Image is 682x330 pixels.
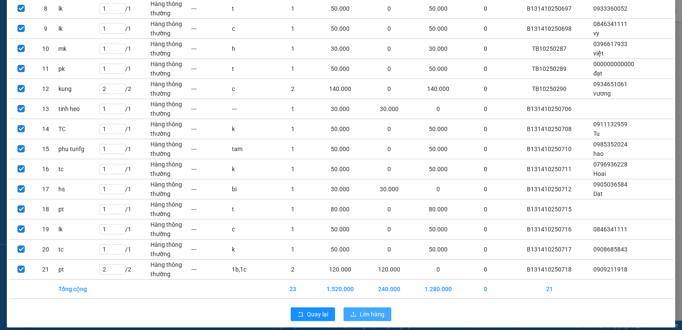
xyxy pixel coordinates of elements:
td: 2 [272,259,313,279]
span: 0796936228 [593,161,627,168]
td: --- [191,38,232,58]
span: Dat [593,190,603,197]
td: 50.000 [313,58,367,79]
td: 0 [465,179,506,199]
td: --- [191,58,232,79]
td: 50.000 [411,139,465,159]
td: 0 [367,139,411,159]
td: Tổng cộng [58,279,99,298]
span: Hoai [593,170,606,177]
td: 20 [33,239,58,259]
span: Lên hàng [360,310,384,319]
td: / 1 [99,99,150,119]
td: 1 [272,139,313,159]
td: 16 [33,159,58,179]
span: 0934651061 [593,81,627,88]
td: 1 [272,219,313,239]
td: B131410250710 [506,139,593,159]
td: B131410250708 [506,119,593,139]
td: 14 [33,119,58,139]
td: 0 [367,38,411,58]
td: 50.000 [313,239,367,259]
td: TB10250290 [506,79,593,99]
td: B131410250706 [506,99,593,119]
td: / 1 [99,58,150,79]
td: --- [191,119,232,139]
td: Hàng thông thường [150,199,191,219]
td: 0 [465,119,506,139]
td: 21 [506,279,593,298]
td: 15 [33,139,58,159]
td: 0 [465,18,506,38]
td: 21 [33,259,58,279]
td: lk [58,219,99,239]
td: / 1 [99,139,150,159]
td: 50.000 [411,219,465,239]
td: 30.000 [313,38,367,58]
strong: CÔNG TY TNHH [GEOGRAPHIC_DATA] 214 QL13 - P.26 - Q.BÌNH THẠNH - TP HCM 1900888606 [22,14,69,46]
td: Hàng thông thường [150,18,191,38]
td: Hàng thông thường [150,179,191,199]
td: c [231,79,272,99]
td: / 2 [99,79,150,99]
td: 10 [33,38,58,58]
td: 17 [33,179,58,199]
button: uploadLên hàng [344,307,391,321]
td: 0 [411,99,465,119]
td: 1 [272,159,313,179]
td: 0 [465,239,506,259]
td: Hàng thông thường [150,239,191,259]
td: 0 [411,179,465,199]
td: --- [191,219,232,239]
td: Hàng thông thường [150,259,191,279]
td: 0 [367,18,411,38]
td: B131410250715 [506,199,593,219]
td: 1.520.000 [313,279,367,298]
td: 50.000 [411,18,465,38]
td: pt [58,259,99,279]
span: Tu [593,130,600,137]
span: 0985352024 [593,141,627,148]
td: c [231,219,272,239]
td: --- [191,159,232,179]
td: 11 [33,58,58,79]
td: t [231,199,272,219]
td: 9 [33,18,58,38]
td: lk [58,18,99,38]
span: Quay lại [307,310,328,319]
span: 0846341111 [593,226,627,233]
td: 0 [465,99,506,119]
span: upload [350,311,356,318]
span: 0905036584 [593,181,627,188]
td: 30.000 [411,38,465,58]
td: / 1 [99,38,150,58]
span: vy [593,30,599,37]
span: 19:10:41 [DATE] [81,38,120,45]
td: 140.000 [313,79,367,99]
td: 0 [367,239,411,259]
td: Hàng thông thường [150,38,191,58]
td: Hàng thông thường [150,99,191,119]
span: rollback [298,311,303,318]
span: Nơi gửi: [9,59,17,72]
td: 1.280.000 [411,279,465,298]
td: 50.000 [313,18,367,38]
td: 23 [272,279,313,298]
td: 0 [465,219,506,239]
span: đạt [593,70,602,77]
td: Hàng thông thường [150,159,191,179]
td: Hàng thông thường [150,58,191,79]
td: / 2 [99,259,150,279]
span: 0909211918 [593,266,627,273]
td: --- [191,139,232,159]
td: 0 [465,79,506,99]
span: PV [PERSON_NAME] [86,60,118,69]
td: 0 [367,199,411,219]
td: 30.000 [367,99,411,119]
td: 240.000 [367,279,411,298]
td: / 1 [99,119,150,139]
td: tinh heo [58,99,99,119]
td: 1b,1c [231,259,272,279]
td: TB10250289 [506,58,593,79]
td: 0 [465,259,506,279]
